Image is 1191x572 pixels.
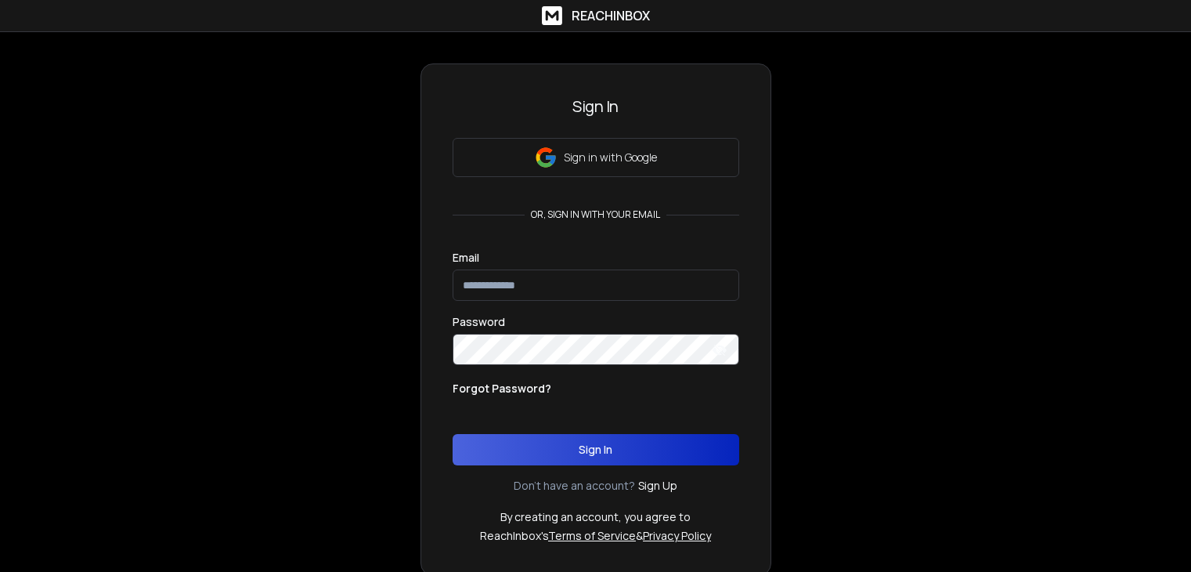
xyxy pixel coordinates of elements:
p: ReachInbox's & [480,528,711,544]
h1: ReachInbox [572,6,650,25]
p: By creating an account, you agree to [500,509,691,525]
p: Sign in with Google [564,150,657,165]
h3: Sign In [453,96,739,118]
a: Privacy Policy [643,528,711,543]
p: Forgot Password? [453,381,551,396]
p: or, sign in with your email [525,208,666,221]
button: Sign in with Google [453,138,739,177]
a: Terms of Service [548,528,636,543]
label: Email [453,252,479,263]
label: Password [453,317,505,328]
a: Sign Up [638,478,677,494]
p: Don't have an account? [514,478,635,494]
button: Sign In [453,434,739,465]
a: ReachInbox [542,6,650,25]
